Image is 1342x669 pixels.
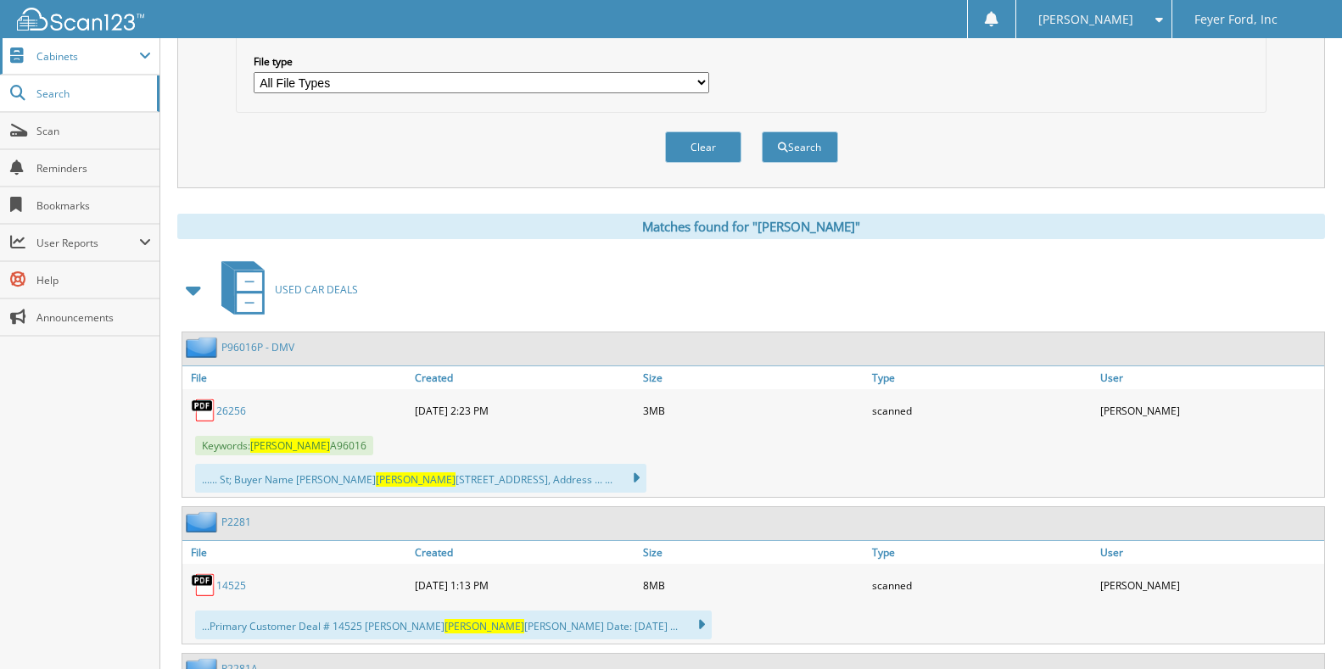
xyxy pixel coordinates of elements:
[182,366,411,389] a: File
[36,49,139,64] span: Cabinets
[1257,588,1342,669] iframe: Chat Widget
[868,393,1096,427] div: scanned
[191,572,216,598] img: PDF.png
[639,366,867,389] a: Size
[191,398,216,423] img: PDF.png
[36,236,139,250] span: User Reports
[639,541,867,564] a: Size
[868,366,1096,389] a: Type
[411,541,639,564] a: Created
[36,86,148,101] span: Search
[445,619,524,633] span: [PERSON_NAME]
[1096,366,1324,389] a: User
[186,337,221,358] img: folder2.png
[216,404,246,418] a: 26256
[250,438,330,453] span: [PERSON_NAME]
[36,161,151,176] span: Reminders
[216,578,246,593] a: 14525
[177,214,1325,239] div: Matches found for "[PERSON_NAME]"
[376,472,456,487] span: [PERSON_NAME]
[411,393,639,427] div: [DATE] 2:23 PM
[639,393,867,427] div: 3MB
[221,515,251,529] a: P2281
[36,273,151,287] span: Help
[275,282,358,297] span: USED CAR DEALS
[36,198,151,213] span: Bookmarks
[254,54,709,69] label: File type
[221,340,294,354] a: P96016P - DMV
[182,541,411,564] a: File
[639,568,867,602] div: 8MB
[665,131,741,163] button: Clear
[1194,14,1278,25] span: Feyer Ford, Inc
[411,366,639,389] a: Created
[195,464,646,493] div: ...... St; Buyer Name [PERSON_NAME] [STREET_ADDRESS], Address ... ...
[211,256,358,323] a: USED CAR DEALS
[868,541,1096,564] a: Type
[36,310,151,325] span: Announcements
[411,568,639,602] div: [DATE] 1:13 PM
[1096,568,1324,602] div: [PERSON_NAME]
[1096,541,1324,564] a: User
[1038,14,1133,25] span: [PERSON_NAME]
[1096,393,1324,427] div: [PERSON_NAME]
[195,436,373,455] span: Keywords: A96016
[17,8,144,31] img: scan123-logo-white.svg
[186,511,221,532] img: folder2.png
[195,610,712,639] div: ...Primary Customer Deal # 14525 [PERSON_NAME] [PERSON_NAME] Date: [DATE] ...
[36,124,151,138] span: Scan
[868,568,1096,602] div: scanned
[762,131,838,163] button: Search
